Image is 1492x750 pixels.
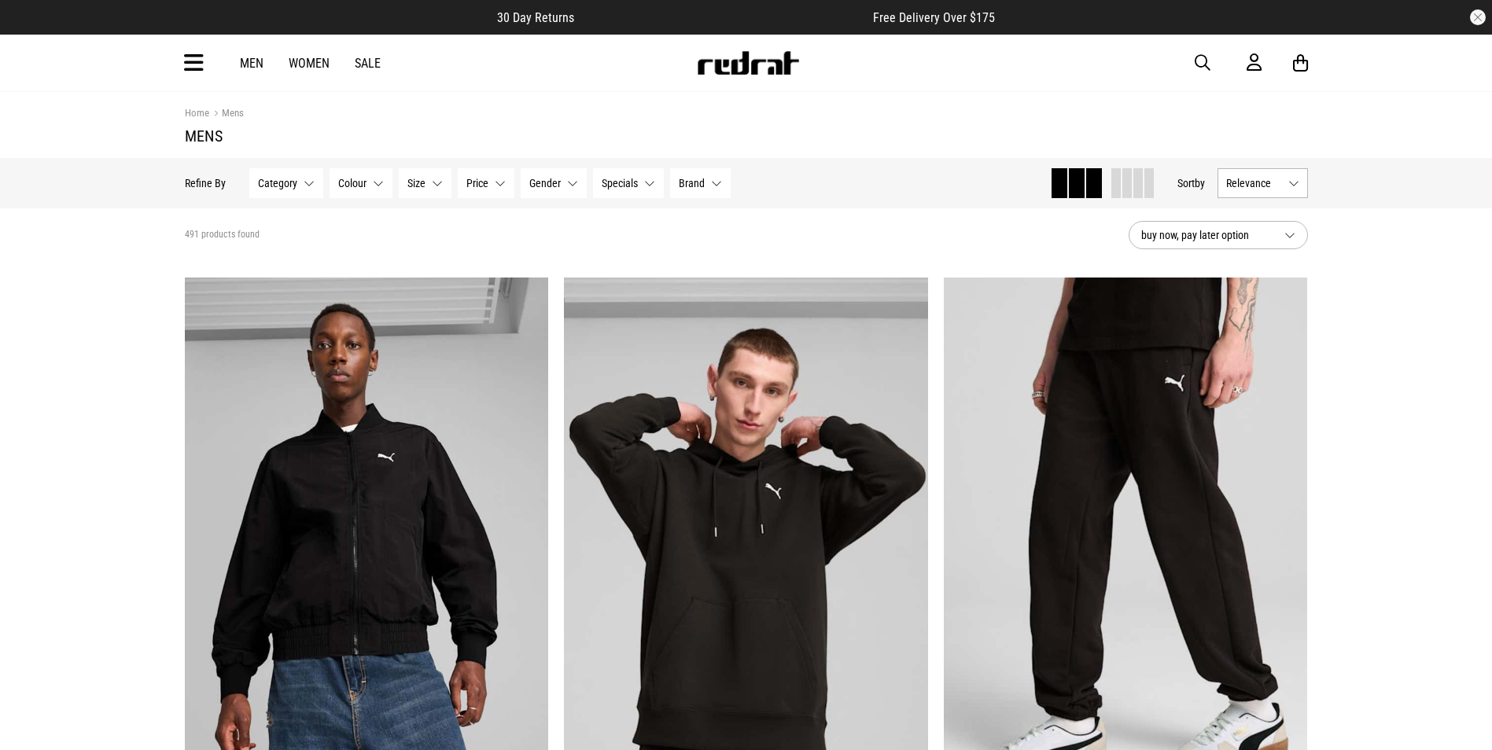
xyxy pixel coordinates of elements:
button: Gender [521,168,587,198]
a: Home [185,107,209,119]
span: Gender [529,177,561,189]
span: Relevance [1226,177,1282,189]
span: by [1195,177,1205,189]
a: Sale [355,56,381,71]
button: buy now, pay later option [1129,221,1308,249]
a: Mens [209,107,244,122]
span: Category [258,177,297,189]
iframe: Customer reviews powered by Trustpilot [606,9,842,25]
span: 30 Day Returns [497,10,574,25]
a: Men [240,56,263,71]
span: 491 products found [185,229,260,241]
img: Redrat logo [696,51,800,75]
span: Size [407,177,425,189]
span: Free Delivery Over $175 [873,10,995,25]
button: Sortby [1177,174,1205,193]
button: Colour [330,168,392,198]
p: Refine By [185,177,226,189]
button: Specials [593,168,664,198]
h1: Mens [185,127,1308,145]
button: Price [458,168,514,198]
button: Relevance [1218,168,1308,198]
button: Brand [670,168,731,198]
a: Women [289,56,330,71]
span: Colour [338,177,367,189]
button: Category [249,168,323,198]
span: buy now, pay later option [1141,226,1272,244]
span: Brand [679,177,705,189]
button: Size [399,168,451,198]
span: Price [466,177,488,189]
span: Specials [602,177,638,189]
